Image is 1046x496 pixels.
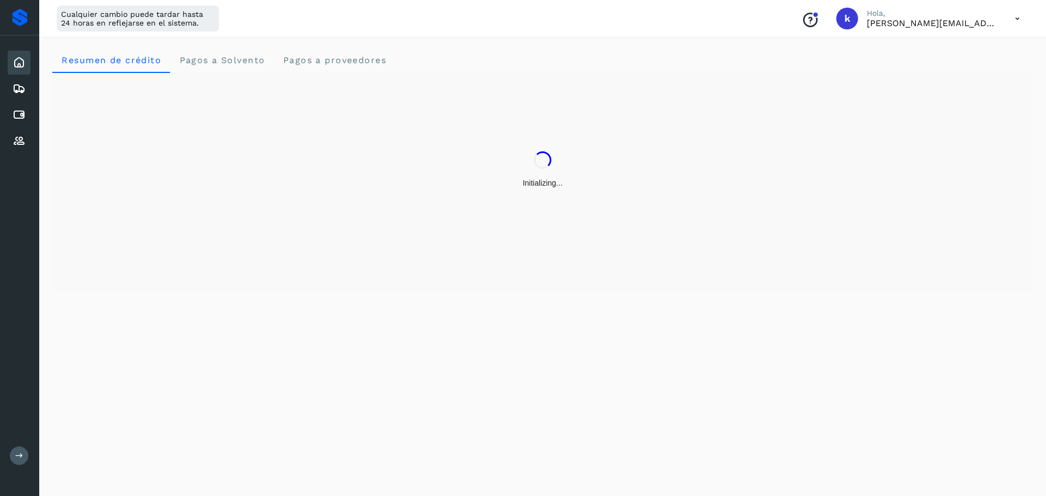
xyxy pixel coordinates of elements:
[282,55,386,65] span: Pagos a proveedores
[61,55,161,65] span: Resumen de crédito
[8,129,31,153] div: Proveedores
[867,18,998,28] p: karen.saucedo@53cargo.com
[8,51,31,75] div: Inicio
[8,77,31,101] div: Embarques
[179,55,265,65] span: Pagos a Solvento
[8,103,31,127] div: Cuentas por pagar
[57,5,219,32] div: Cualquier cambio puede tardar hasta 24 horas en reflejarse en el sistema.
[867,9,998,18] p: Hola,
